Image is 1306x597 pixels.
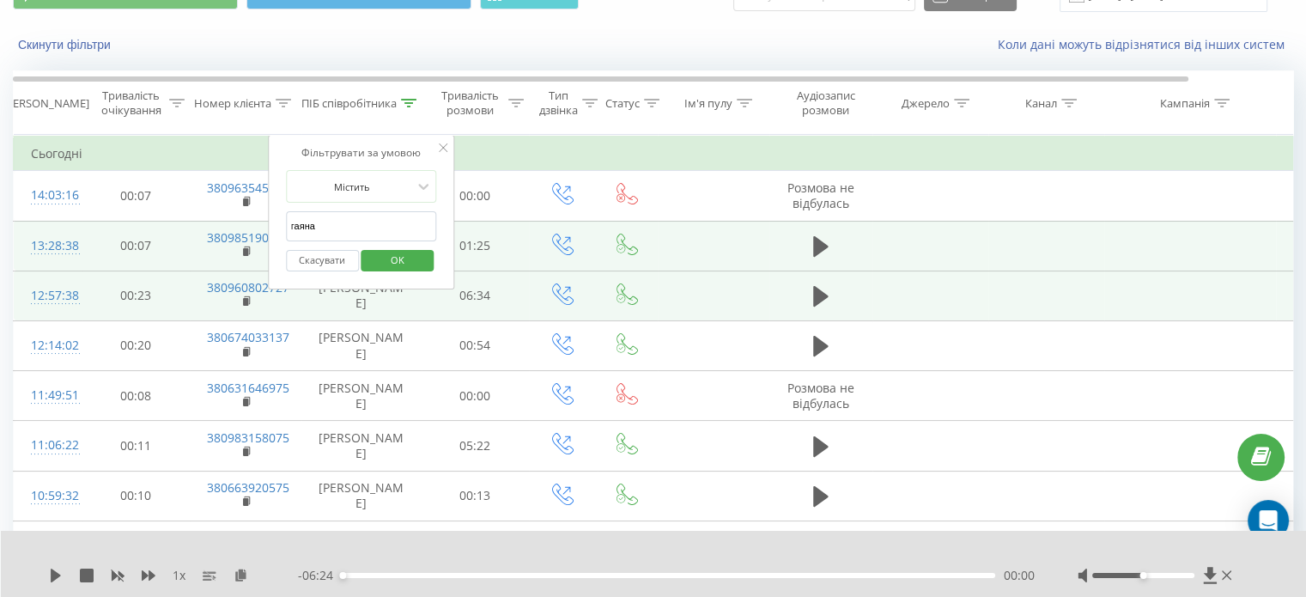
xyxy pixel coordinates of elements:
div: Тривалість очікування [97,88,165,118]
td: 00:54 [422,320,529,370]
a: 380960802727 [207,279,289,295]
div: Статус [605,96,640,111]
td: [PERSON_NAME] [301,471,422,521]
div: 10:42:31 [31,529,65,563]
td: 06:34 [422,271,529,320]
a: 380663920575 [207,479,289,496]
div: 11:06:22 [31,429,65,462]
input: Введіть значення [286,211,437,241]
div: Ім'я пулу [684,96,732,111]
div: 10:59:32 [31,479,65,513]
td: 00:23 [82,271,190,320]
div: Аудіозапис розмови [784,88,867,118]
div: 12:57:38 [31,279,65,313]
td: 00:00 [422,521,529,570]
td: 00:11 [82,421,190,471]
a: 380983158075 [207,429,289,446]
a: 380674033137 [207,329,289,345]
td: 00:07 [82,221,190,271]
div: Кампанія [1160,96,1210,111]
div: Джерело [902,96,950,111]
span: Розмова не відбулась [787,380,854,411]
a: 380963545395 [207,180,289,196]
span: Розмова не відбулась [787,529,854,561]
div: Тип дзвінка [539,88,578,118]
span: OK [374,247,422,273]
td: [PERSON_NAME] [301,421,422,471]
div: Open Intercom Messenger [1248,500,1289,541]
td: 00:13 [422,471,529,521]
div: ПІБ співробітника [301,96,397,111]
span: Розмова не відбулась [787,180,854,211]
td: 00:10 [82,471,190,521]
button: Скасувати [286,250,359,271]
button: Скинути фільтри [13,37,119,52]
a: 380954892855 [207,529,289,545]
span: 1 x [173,567,185,584]
div: Фільтрувати за умовою [286,144,437,161]
td: [PERSON_NAME] [301,521,422,570]
div: Тривалість розмови [436,88,504,118]
td: 00:07 [82,521,190,570]
td: 00:07 [82,171,190,221]
div: 13:28:38 [31,229,65,263]
a: 380631646975 [207,380,289,396]
span: 00:00 [1004,567,1035,584]
div: Accessibility label [339,572,346,579]
div: 11:49:51 [31,379,65,412]
span: - 06:24 [298,567,342,584]
a: Коли дані можуть відрізнятися вiд інших систем [998,36,1293,52]
td: [PERSON_NAME] [301,271,422,320]
td: 00:08 [82,371,190,421]
td: 01:25 [422,221,529,271]
td: [PERSON_NAME] [301,320,422,370]
a: 380985190199 [207,229,289,246]
td: 00:00 [422,171,529,221]
div: Канал [1025,96,1057,111]
td: 00:20 [82,320,190,370]
td: 00:00 [422,371,529,421]
div: Номер клієнта [194,96,271,111]
div: 12:14:02 [31,329,65,362]
td: [PERSON_NAME] [301,371,422,421]
td: 05:22 [422,421,529,471]
div: 14:03:16 [31,179,65,212]
div: [PERSON_NAME] [3,96,89,111]
div: Accessibility label [1139,572,1146,579]
button: OK [361,250,434,271]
